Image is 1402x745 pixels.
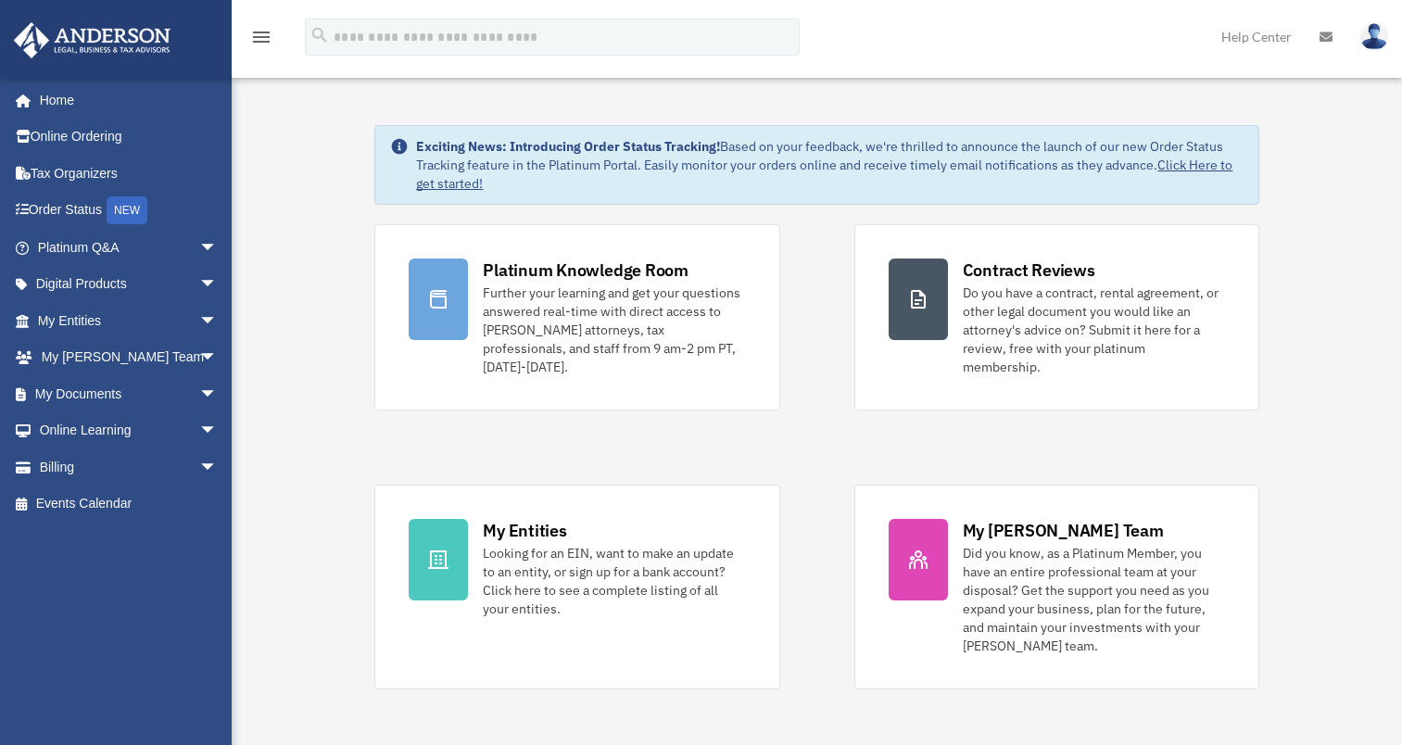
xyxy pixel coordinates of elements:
[309,25,330,45] i: search
[963,259,1095,282] div: Contract Reviews
[963,544,1225,655] div: Did you know, as a Platinum Member, you have an entire professional team at your disposal? Get th...
[107,196,147,224] div: NEW
[199,412,236,450] span: arrow_drop_down
[250,26,272,48] i: menu
[374,224,779,410] a: Platinum Knowledge Room Further your learning and get your questions answered real-time with dire...
[483,519,566,542] div: My Entities
[250,32,272,48] a: menu
[199,266,236,304] span: arrow_drop_down
[8,22,176,58] img: Anderson Advisors Platinum Portal
[13,302,246,339] a: My Entitiesarrow_drop_down
[854,485,1259,689] a: My [PERSON_NAME] Team Did you know, as a Platinum Member, you have an entire professional team at...
[483,259,688,282] div: Platinum Knowledge Room
[13,486,246,523] a: Events Calendar
[199,375,236,413] span: arrow_drop_down
[13,119,246,156] a: Online Ordering
[199,229,236,267] span: arrow_drop_down
[13,155,246,192] a: Tax Organizers
[13,375,246,412] a: My Documentsarrow_drop_down
[374,485,779,689] a: My Entities Looking for an EIN, want to make an update to an entity, or sign up for a bank accoun...
[199,302,236,340] span: arrow_drop_down
[416,138,720,155] strong: Exciting News: Introducing Order Status Tracking!
[483,544,745,618] div: Looking for an EIN, want to make an update to an entity, or sign up for a bank account? Click her...
[416,137,1243,193] div: Based on your feedback, we're thrilled to announce the launch of our new Order Status Tracking fe...
[13,266,246,303] a: Digital Productsarrow_drop_down
[13,448,246,486] a: Billingarrow_drop_down
[199,339,236,377] span: arrow_drop_down
[13,192,246,230] a: Order StatusNEW
[1360,23,1388,50] img: User Pic
[13,412,246,449] a: Online Learningarrow_drop_down
[13,229,246,266] a: Platinum Q&Aarrow_drop_down
[854,224,1259,410] a: Contract Reviews Do you have a contract, rental agreement, or other legal document you would like...
[13,339,246,376] a: My [PERSON_NAME] Teamarrow_drop_down
[483,284,745,376] div: Further your learning and get your questions answered real-time with direct access to [PERSON_NAM...
[963,284,1225,376] div: Do you have a contract, rental agreement, or other legal document you would like an attorney's ad...
[13,82,236,119] a: Home
[963,519,1164,542] div: My [PERSON_NAME] Team
[416,157,1232,192] a: Click Here to get started!
[199,448,236,486] span: arrow_drop_down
